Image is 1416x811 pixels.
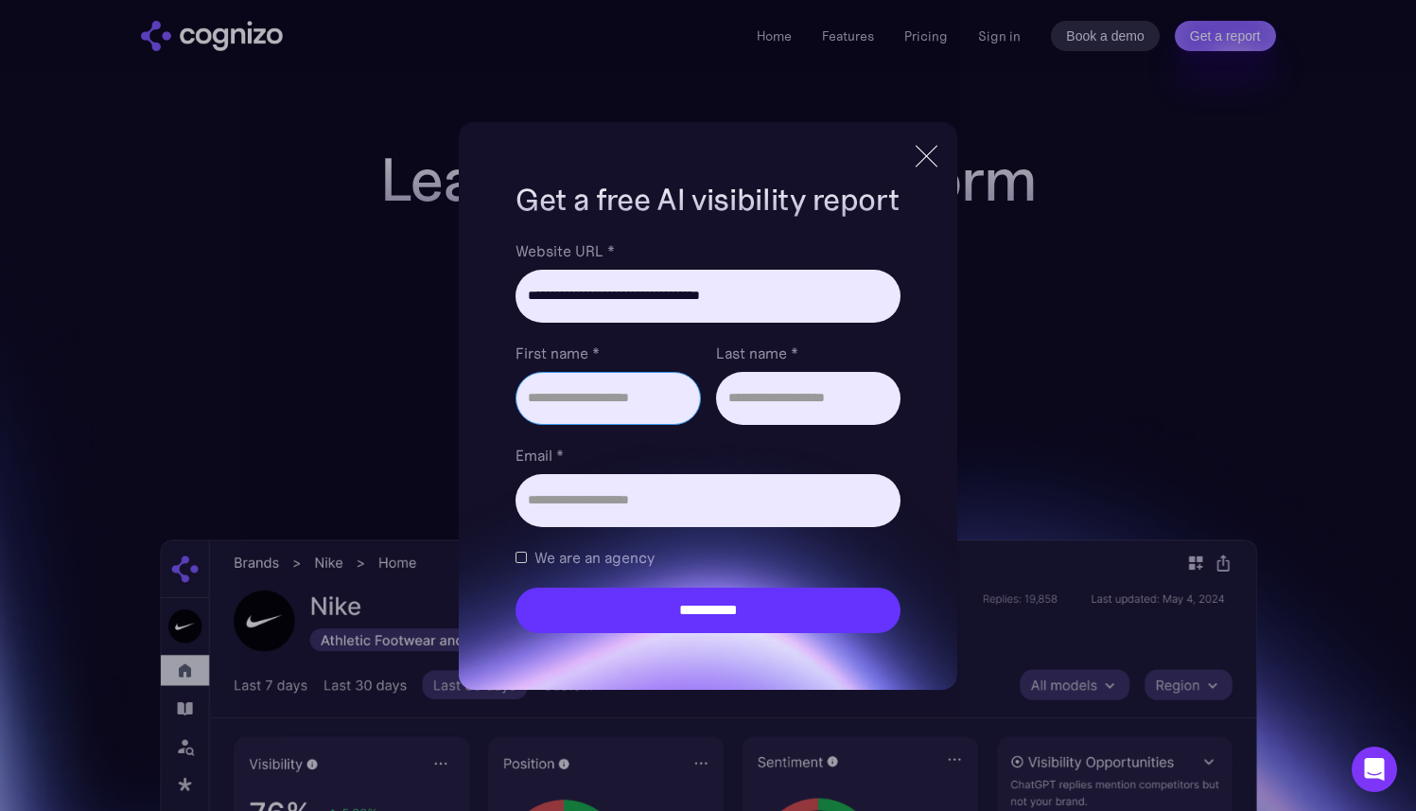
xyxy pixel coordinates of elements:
span: We are an agency [534,546,655,569]
label: Website URL * [516,239,900,262]
label: Last name * [716,342,900,364]
form: Brand Report Form [516,239,900,633]
label: First name * [516,342,700,364]
h1: Get a free AI visibility report [516,179,900,220]
div: Open Intercom Messenger [1352,747,1397,792]
label: Email * [516,444,900,467]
